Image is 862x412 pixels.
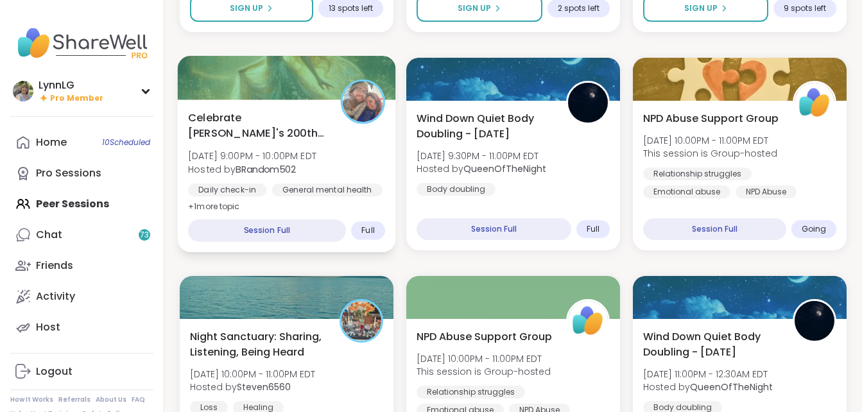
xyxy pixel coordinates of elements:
div: Relationship struggles [643,167,752,180]
img: LynnLG [13,81,33,101]
a: Host [10,312,153,343]
span: Hosted by [188,162,316,175]
img: Steven6560 [341,301,381,341]
div: Body doubling [417,183,496,196]
span: 9 spots left [784,3,826,13]
a: Pro Sessions [10,158,153,189]
img: QueenOfTheNight [568,83,608,123]
span: [DATE] 9:30PM - 11:00PM EDT [417,150,546,162]
span: Hosted by [643,381,773,393]
span: Pro Member [50,93,103,104]
a: About Us [96,395,126,404]
a: Referrals [58,395,91,404]
div: Pro Sessions [36,166,101,180]
span: [DATE] 10:00PM - 11:00PM EDT [643,134,777,147]
div: Logout [36,365,73,379]
a: Activity [10,281,153,312]
span: Night Sanctuary: Sharing, Listening, Being Heard [190,329,325,360]
span: NPD Abuse Support Group [417,329,552,345]
span: Wind Down Quiet Body Doubling - [DATE] [643,329,779,360]
span: This session is Group-hosted [643,147,777,160]
span: Sign Up [458,3,491,14]
div: Chat [36,228,62,242]
div: Session Full [417,218,571,240]
span: [DATE] 10:00PM - 11:00PM EDT [417,352,551,365]
a: How It Works [10,395,53,404]
a: Home10Scheduled [10,127,153,158]
div: Home [36,135,67,150]
div: Relationship struggles [417,386,525,399]
span: Celebrate [PERSON_NAME]'s 200th session [188,110,326,141]
span: 73 [140,230,149,241]
div: Session Full [643,218,786,240]
div: Host [36,320,60,334]
img: QueenOfTheNight [795,301,834,341]
img: BRandom502 [343,82,383,122]
img: ShareWell [568,301,608,341]
span: NPD Abuse Support Group [643,111,779,126]
div: Emotional abuse [643,185,730,198]
span: Full [587,224,599,234]
a: Chat73 [10,219,153,250]
div: LynnLG [39,78,103,92]
div: Daily check-in [188,184,266,196]
span: Full [361,225,374,236]
b: BRandom502 [236,162,296,175]
span: Wind Down Quiet Body Doubling - [DATE] [417,111,552,142]
b: QueenOfTheNight [690,381,773,393]
span: [DATE] 9:00PM - 10:00PM EDT [188,150,316,162]
div: Friends [36,259,73,273]
div: Activity [36,289,75,304]
a: FAQ [132,395,145,404]
span: 10 Scheduled [102,137,150,148]
span: Going [802,224,826,234]
span: Hosted by [190,381,315,393]
a: Logout [10,356,153,387]
b: QueenOfTheNight [463,162,546,175]
div: General mental health [272,184,383,196]
span: Sign Up [684,3,718,14]
div: NPD Abuse [736,185,797,198]
span: Hosted by [417,162,546,175]
span: 13 spots left [329,3,373,13]
span: Sign Up [230,3,263,14]
span: 2 spots left [558,3,599,13]
img: ShareWell [795,83,834,123]
img: ShareWell Nav Logo [10,21,153,65]
a: Friends [10,250,153,281]
span: [DATE] 11:00PM - 12:30AM EDT [643,368,773,381]
div: Session Full [188,219,346,242]
span: This session is Group-hosted [417,365,551,378]
span: [DATE] 10:00PM - 11:00PM EDT [190,368,315,381]
b: Steven6560 [237,381,291,393]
